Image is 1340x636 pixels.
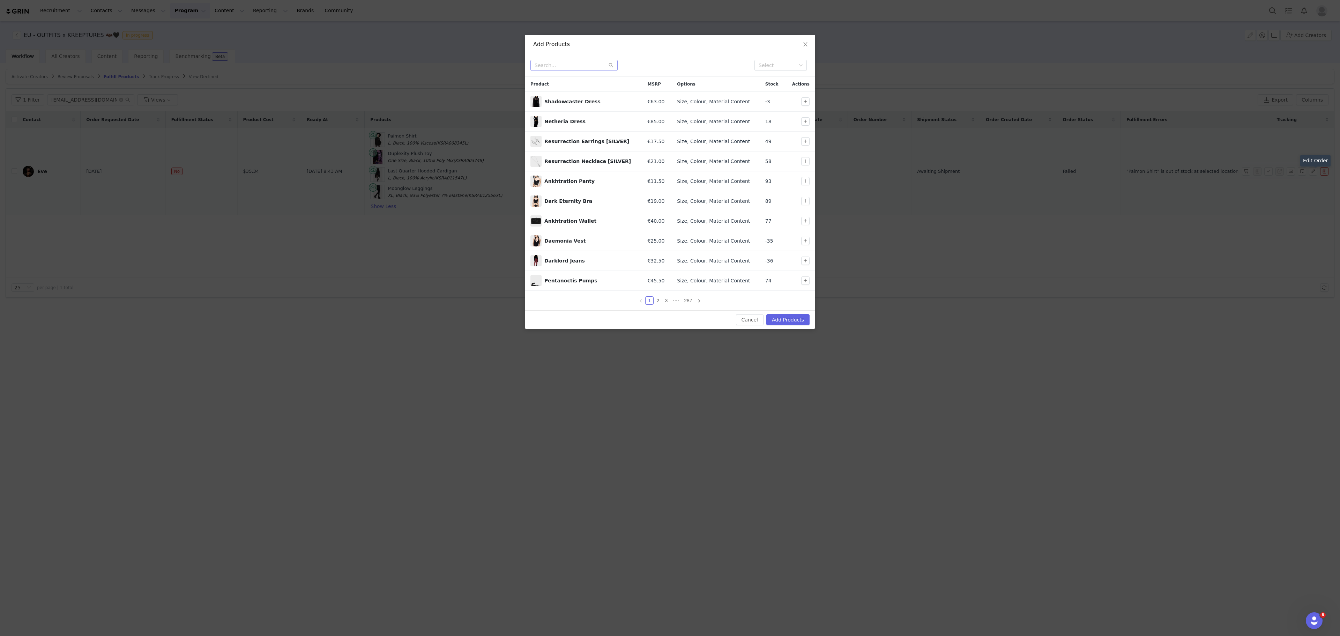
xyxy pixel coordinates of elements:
[530,235,542,246] span: Daemonia Vest
[647,178,664,185] span: €11.50
[647,217,664,225] span: €40.00
[646,297,653,304] a: 1
[670,296,682,305] li: Next 3 Pages
[530,176,542,187] img: ANKHTRATIONPANTY-B.jpg
[544,198,636,205] div: Dark Eternity Bra
[544,237,636,245] div: Daemonia Vest
[697,299,701,303] i: icon: right
[796,35,815,54] button: Close
[765,198,772,205] span: 89
[799,63,803,68] i: icon: down
[530,195,542,207] span: Dark Eternity Bra
[544,277,636,284] div: Pentanoctis Pumps
[759,62,796,69] div: Select
[647,158,664,165] span: €21.00
[544,158,636,165] div: Resurrection Necklace [SILVER]
[530,176,542,187] span: Ankhtration Panty
[736,314,764,325] button: Cancel
[609,63,613,68] i: icon: search
[530,116,542,127] span: Netheria Dress
[530,81,549,87] span: Product
[530,156,542,167] span: Resurrection Necklace [SILVER]
[1306,612,1323,629] iframe: Intercom live chat
[677,138,754,145] div: Size, Colour, Material Content
[647,118,664,125] span: €85.00
[765,158,772,165] span: 58
[530,116,542,127] img: NETHERIADRESS-B.jpg
[544,257,636,265] div: Darklord Jeans
[677,257,754,265] div: Size, Colour, Material Content
[530,96,542,107] img: SHADOWCASTERDRESS-C.jpg
[766,314,810,325] button: Add Products
[677,217,754,225] div: Size, Colour, Material Content
[533,40,807,48] div: Add Products
[544,118,636,125] div: Netheria Dress
[654,296,662,305] li: 2
[647,237,664,245] span: €25.00
[530,96,542,107] span: Shadowcaster Dress
[647,277,664,284] span: €45.50
[530,60,618,71] input: Search...
[530,255,542,266] span: Darklord Jeans
[677,98,754,105] div: Size, Colour, Material Content
[647,81,661,87] span: MSRP
[647,257,664,265] span: €32.50
[765,277,772,284] span: 74
[765,237,773,245] span: -35
[530,195,542,207] img: DARKETERNITYBRA-B_11ef6021-76dc-4ec5-9c7a-f16c7e2c4a71.jpg
[544,178,636,185] div: Ankhtration Panty
[530,255,542,266] img: DARKLORDJEANS-B.jpg
[662,297,670,304] a: 3
[637,296,645,305] li: Previous Page
[530,275,542,286] img: PENTANOCTIS_PUMPS.jpg
[647,198,664,205] span: €19.00
[647,98,664,105] span: €63.00
[530,136,542,147] img: RESURRECTION_EARRINGS_SILVER.jpg
[765,81,779,87] span: Stock
[530,275,542,286] span: Pentanoctis Pumps
[677,118,754,125] div: Size, Colour, Material Content
[530,136,542,147] span: Resurrection Earrings [SILVER]
[677,237,754,245] div: Size, Colour, Material Content
[677,178,754,185] div: Size, Colour, Material Content
[677,198,754,205] div: Size, Colour, Material Content
[765,178,772,185] span: 93
[765,217,772,225] span: 77
[785,77,815,91] div: Actions
[682,296,694,305] li: 287
[647,138,664,145] span: €17.50
[803,42,808,47] i: icon: close
[765,257,773,265] span: -36
[530,215,542,227] img: Ankhtration_Wallet_1.jpg
[695,296,703,305] li: Next Page
[1300,155,1331,167] div: Edit Order
[662,296,670,305] li: 3
[544,98,636,105] div: Shadowcaster Dress
[765,138,772,145] span: 49
[654,297,662,304] a: 2
[530,235,542,246] img: DAEMONIAVEST-D.jpg
[639,299,643,303] i: icon: left
[530,215,542,227] span: Ankhtration Wallet
[765,118,772,125] span: 18
[544,217,636,225] div: Ankhtration Wallet
[645,296,654,305] li: 1
[544,138,636,145] div: Resurrection Earrings [SILVER]
[677,81,695,87] span: Options
[682,297,694,304] a: 287
[1320,612,1326,618] span: 8
[677,158,754,165] div: Size, Colour, Material Content
[670,296,682,305] span: •••
[530,156,542,167] img: RESURRECTION_NECKLACE_SILVER.jpg
[765,98,770,105] span: -3
[677,277,754,284] div: Size, Colour, Material Content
